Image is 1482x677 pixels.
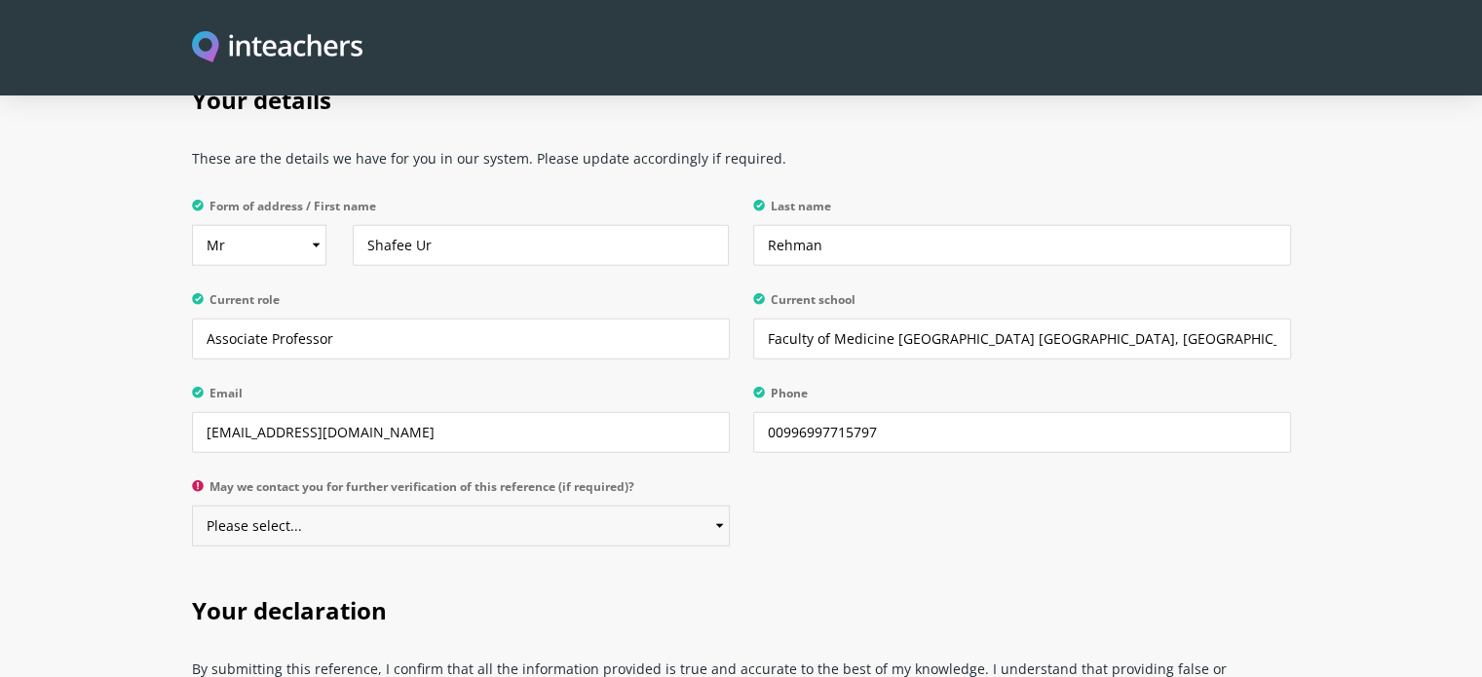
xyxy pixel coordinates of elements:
p: These are the details we have for you in our system. Please update accordingly if required. [192,137,1291,192]
span: Your details [192,84,331,116]
label: Current role [192,293,730,319]
label: Email [192,387,730,412]
span: Your declaration [192,594,387,626]
label: May we contact you for further verification of this reference (if required)? [192,480,730,506]
img: Inteachers [192,31,363,65]
label: Current school [753,293,1291,319]
label: Last name [753,200,1291,225]
label: Phone [753,387,1291,412]
a: Visit this site's homepage [192,31,363,65]
label: Form of address / First name [192,200,730,225]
